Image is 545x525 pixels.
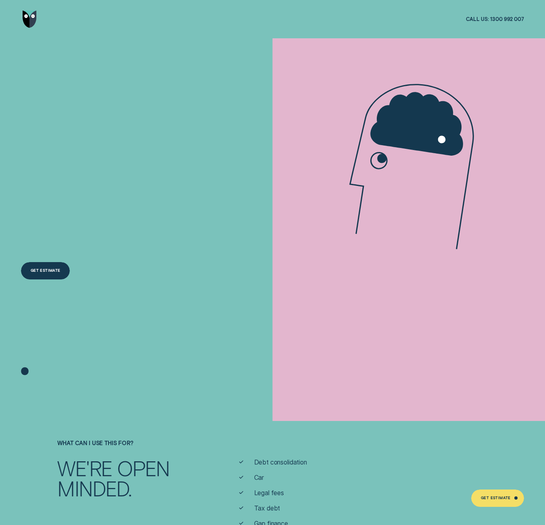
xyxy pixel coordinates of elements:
[21,262,70,279] a: Get Estimate
[23,10,37,28] img: Wisr
[254,504,280,512] span: Tax debt
[490,16,524,23] span: 1300 992 007
[54,458,200,499] div: We're open minded.
[466,16,489,23] span: Call us:
[21,136,187,216] h4: A LOAN THAT PUTS YOU IN CONTROL
[254,458,307,467] span: Debt consolidation
[254,489,284,497] span: Legal fees
[466,16,524,23] a: Call us:1300 992 007
[54,440,200,447] div: What can I use this for?
[254,473,264,482] span: Car
[471,490,524,507] a: Get Estimate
